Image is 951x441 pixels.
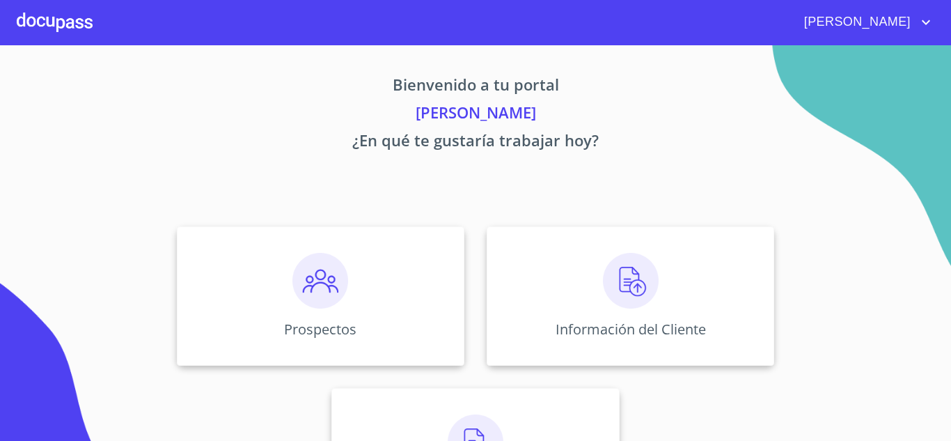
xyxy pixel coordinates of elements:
p: ¿En qué te gustaría trabajar hoy? [47,129,904,157]
p: Bienvenido a tu portal [47,73,904,101]
img: carga.png [603,253,659,309]
button: account of current user [794,11,934,33]
span: [PERSON_NAME] [794,11,918,33]
p: [PERSON_NAME] [47,101,904,129]
p: Prospectos [284,320,356,339]
p: Información del Cliente [556,320,706,339]
img: prospectos.png [292,253,348,309]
